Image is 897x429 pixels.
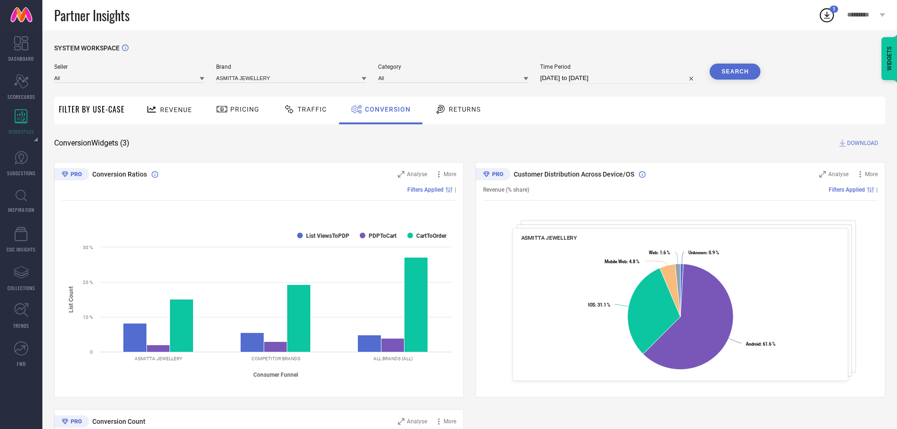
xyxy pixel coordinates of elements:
[54,44,120,52] span: SYSTEM WORKSPACE
[7,170,36,177] span: SUGGESTIONS
[83,245,93,250] text: 30 %
[369,233,396,239] text: PDPToCart
[876,186,878,193] span: |
[476,168,510,182] div: Premium
[83,315,93,320] text: 10 %
[8,93,35,100] span: SCORECARDS
[832,6,835,12] span: 1
[54,138,129,148] span: Conversion Widgets ( 3 )
[253,372,298,378] tspan: Consumer Funnel
[13,322,29,329] span: TRENDS
[59,104,125,115] span: Filter By Use-Case
[160,106,192,113] span: Revenue
[588,302,610,308] text: : 31.1 %
[407,186,444,193] span: Filters Applied
[135,356,182,361] text: ASMITTA JEWELLERY
[514,170,634,178] span: Customer Distribution Across Device/OS
[407,171,427,178] span: Analyse
[746,341,760,347] tspan: Android
[649,250,657,255] tspan: Web
[818,7,835,24] div: Open download list
[365,105,411,113] span: Conversion
[8,206,34,213] span: INSPIRATION
[7,246,36,253] span: CDC INSIGHTS
[416,233,447,239] text: CartToOrder
[828,171,849,178] span: Analyse
[455,186,456,193] span: |
[373,356,412,361] text: ALL BRANDS (ALL)
[449,105,481,113] span: Returns
[588,302,595,308] tspan: IOS
[865,171,878,178] span: More
[92,170,147,178] span: Conversion Ratios
[54,168,89,182] div: Premium
[90,349,93,355] text: 0
[847,138,878,148] span: DOWNLOAD
[605,259,627,264] tspan: Mobile Web
[398,418,404,425] svg: Zoom
[649,250,670,255] text: : 1.6 %
[8,128,34,135] span: WORKSPACE
[688,250,719,255] text: : 0.9 %
[17,360,26,367] span: FWD
[540,73,698,84] input: Select time period
[8,55,34,62] span: DASHBOARD
[251,356,300,361] text: COMPETITOR BRANDS
[230,105,259,113] span: Pricing
[540,64,698,70] span: Time Period
[444,171,456,178] span: More
[746,341,776,347] text: : 61.6 %
[68,286,74,313] tspan: List Count
[216,64,366,70] span: Brand
[54,64,204,70] span: Seller
[54,6,129,25] span: Partner Insights
[92,418,145,425] span: Conversion Count
[378,64,528,70] span: Category
[407,418,427,425] span: Analyse
[605,259,639,264] text: : 4.8 %
[83,280,93,285] text: 20 %
[710,64,760,80] button: Search
[298,105,327,113] span: Traffic
[829,186,865,193] span: Filters Applied
[398,171,404,178] svg: Zoom
[306,233,349,239] text: List ViewsToPDP
[8,284,35,291] span: COLLECTIONS
[444,418,456,425] span: More
[521,235,577,241] span: ASMITTA JEWELLERY
[483,186,529,193] span: Revenue (% share)
[819,171,826,178] svg: Zoom
[688,250,706,255] tspan: Unknown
